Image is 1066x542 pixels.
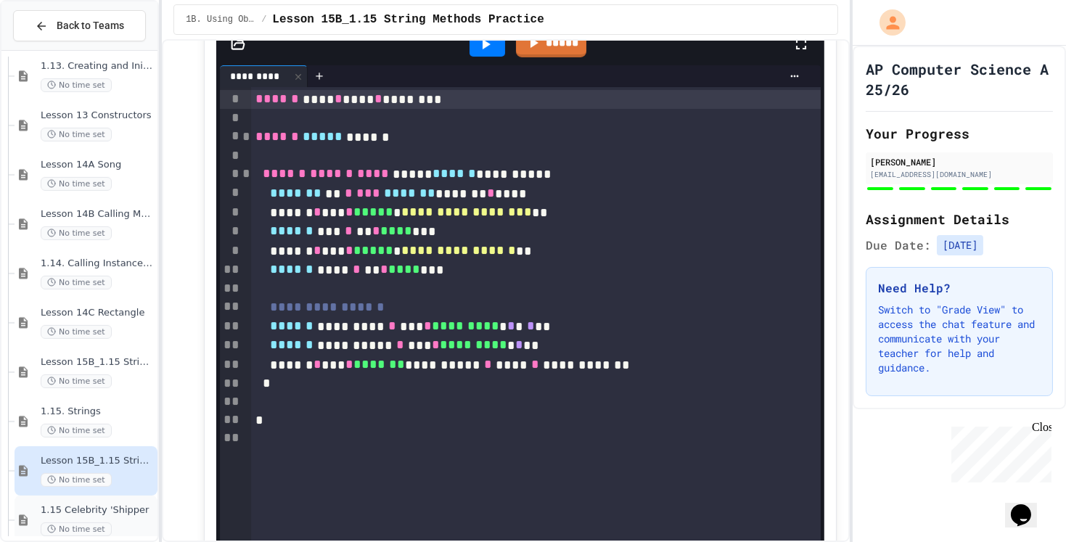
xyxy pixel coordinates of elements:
span: No time set [41,424,112,438]
span: 1B. Using Objects and Methods [186,14,255,25]
span: No time set [41,325,112,339]
h1: AP Computer Science A 25/26 [866,59,1053,99]
span: Lesson 14C Rectangle [41,307,155,319]
div: Chat with us now!Close [6,6,100,92]
span: 1.13. Creating and Initializing Objects: Constructors [41,60,155,73]
button: Back to Teams [13,10,146,41]
iframe: chat widget [1005,484,1051,527]
span: No time set [41,473,112,487]
span: Lesson 15B_1.15 String Methods Practice [41,455,155,467]
span: 1.15. Strings [41,406,155,418]
span: No time set [41,226,112,240]
span: 1.14. Calling Instance Methods [41,258,155,270]
span: No time set [41,522,112,536]
div: My Account [864,6,909,39]
span: Due Date: [866,237,931,254]
span: Lesson 15B_1.15 String Methods Practice [272,11,544,28]
span: Lesson 14B Calling Methods with Parameters [41,208,155,221]
div: [EMAIL_ADDRESS][DOMAIN_NAME] [870,169,1049,180]
span: [DATE] [937,235,983,255]
span: Lesson 14A Song [41,159,155,171]
h2: Your Progress [866,123,1053,144]
span: No time set [41,374,112,388]
span: No time set [41,276,112,290]
span: / [261,14,266,25]
span: No time set [41,128,112,141]
span: 1.15 Celebrity 'Shipper [41,504,155,517]
iframe: chat widget [946,421,1051,483]
span: Lesson 13 Constructors [41,110,155,122]
p: Switch to "Grade View" to access the chat feature and communicate with your teacher for help and ... [878,303,1041,375]
span: No time set [41,78,112,92]
h2: Assignment Details [866,209,1053,229]
div: [PERSON_NAME] [870,155,1049,168]
h3: Need Help? [878,279,1041,297]
span: Lesson 15B_1.15 String Methods Demonstration [41,356,155,369]
span: No time set [41,177,112,191]
span: Back to Teams [57,18,124,33]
